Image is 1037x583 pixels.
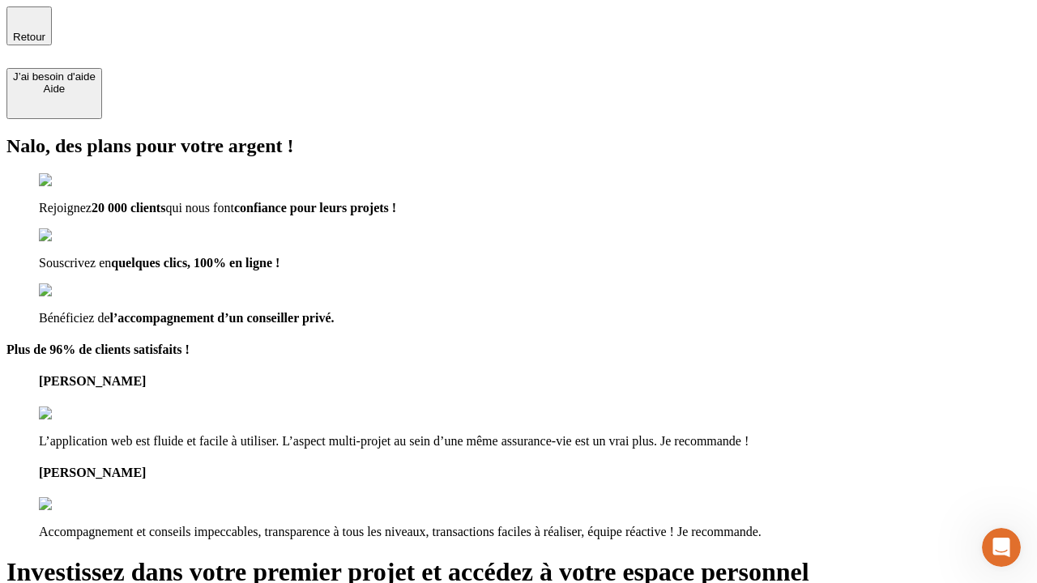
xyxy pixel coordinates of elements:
img: checkmark [39,283,109,298]
p: Accompagnement et conseils impeccables, transparence à tous les niveaux, transactions faciles à r... [39,525,1031,539]
img: reviews stars [39,406,119,421]
span: confiance pour leurs projets ! [234,201,396,215]
button: J’ai besoin d'aideAide [6,68,102,119]
span: Bénéficiez de [39,311,110,325]
h4: [PERSON_NAME] [39,374,1031,389]
div: J’ai besoin d'aide [13,70,96,83]
div: Aide [13,83,96,95]
img: checkmark [39,228,109,243]
span: Souscrivez en [39,256,111,270]
img: checkmark [39,173,109,188]
span: quelques clics, 100% en ligne ! [111,256,280,270]
span: 20 000 clients [92,201,166,215]
span: l’accompagnement d’un conseiller privé. [110,311,335,325]
h4: [PERSON_NAME] [39,466,1031,480]
p: L’application web est fluide et facile à utiliser. L’aspect multi-projet au sein d’une même assur... [39,434,1031,449]
span: qui nous font [165,201,233,215]
iframe: Intercom live chat [982,528,1021,567]
button: Retour [6,6,52,45]
h2: Nalo, des plans pour votre argent ! [6,135,1031,157]
img: reviews stars [39,497,119,512]
h4: Plus de 96% de clients satisfaits ! [6,343,1031,357]
span: Rejoignez [39,201,92,215]
span: Retour [13,31,45,43]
